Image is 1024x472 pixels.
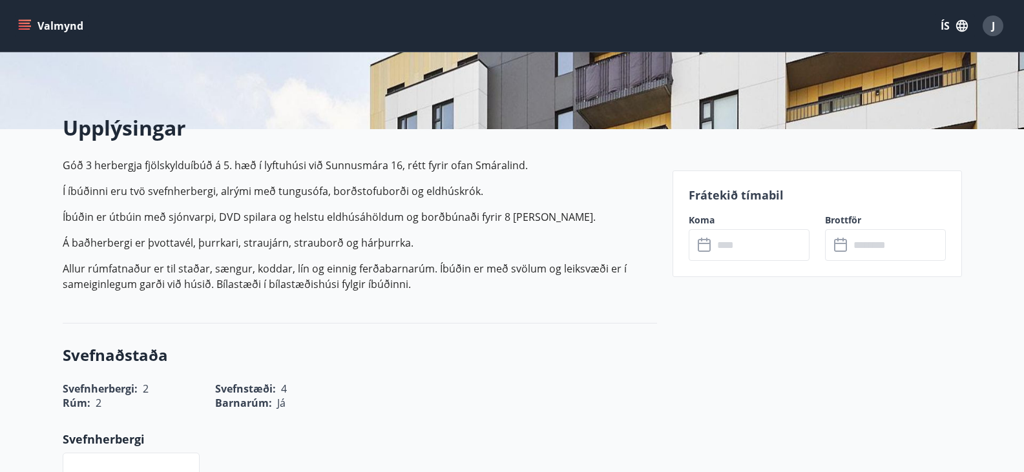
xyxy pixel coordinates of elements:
p: Allur rúmfatnaður er til staðar, sængur, koddar, lín og einnig ferðabarnarúm. Íbúðin er með svölu... [63,261,657,292]
span: Barnarúm : [215,396,272,410]
p: Svefnherbergi [63,431,657,447]
h2: Upplýsingar [63,114,657,142]
h3: Svefnaðstaða [63,344,657,366]
span: Rúm : [63,396,90,410]
span: Já [277,396,286,410]
span: 2 [96,396,101,410]
span: J [992,19,995,33]
p: Íbúðin er útbúin með sjónvarpi, DVD spilara og helstu eldhúsáhöldum og borðbúnaði fyrir 8 [PERSON... [63,209,657,225]
label: Koma [689,214,810,227]
p: Á baðherbergi er þvottavél, þurrkari, straujárn, strauborð og hárþurrka. [63,235,657,251]
p: Frátekið tímabil [689,187,946,203]
p: Í íbúðinni eru tvö svefnherbergi, alrými með tungusófa, borðstofuborði og eldhúskrók. [63,183,657,199]
button: J [977,10,1008,41]
p: Góð 3 herbergja fjölskylduíbúð á 5. hæð í lyftuhúsi við Sunnusmára 16, rétt fyrir ofan Smáralind. [63,158,657,173]
button: menu [16,14,89,37]
label: Brottför [825,214,946,227]
button: ÍS [934,14,975,37]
